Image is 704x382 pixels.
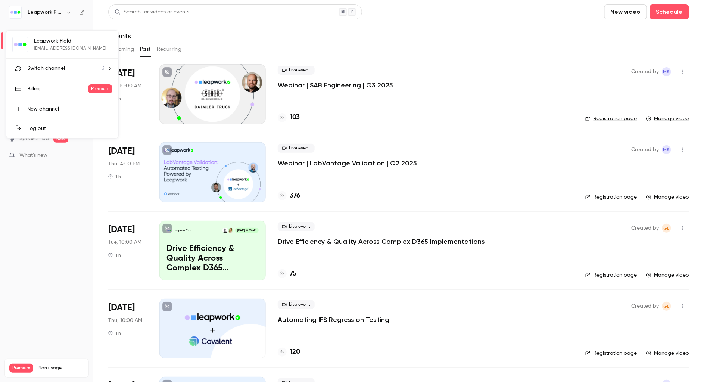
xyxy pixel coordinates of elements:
div: Log out [27,125,112,132]
span: 3 [102,65,104,72]
div: New channel [27,105,112,113]
span: Premium [88,84,112,93]
span: Switch channel [27,65,65,72]
div: Billing [27,85,88,93]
